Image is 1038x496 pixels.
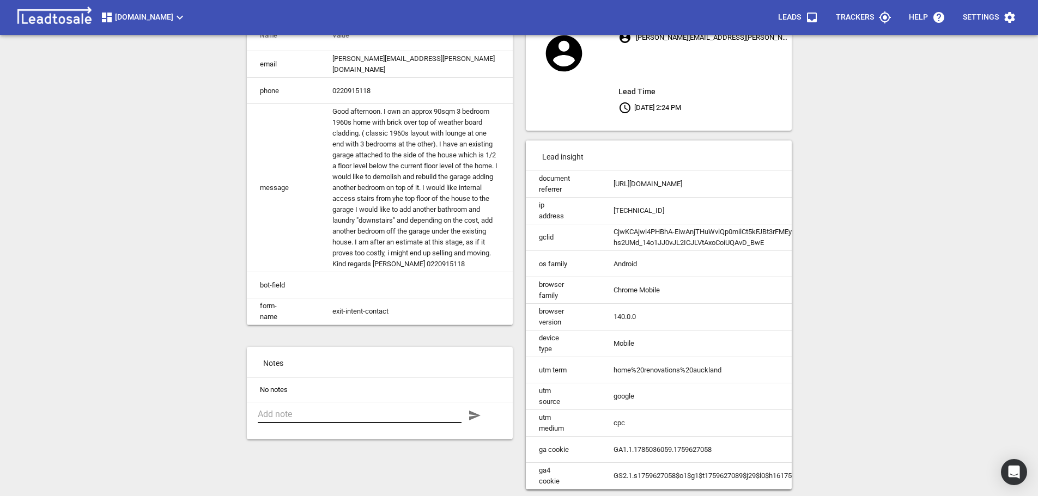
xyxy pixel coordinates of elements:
aside: Lead Time [618,85,791,98]
td: home%20renovations%20auckland [600,357,824,383]
td: 0220915118 [319,78,513,104]
td: CjwKCAjwi4PHBhA-EiwAnjTHuWvlQp0milCt5kFJBt3rFMEyrWu-hs2UMd_14o1JJ0vJL2ICJLVtAxoCoiUQAvD_BwE [600,224,824,251]
td: browser version [526,304,600,330]
td: google [600,383,824,410]
td: bot-field [247,272,319,298]
p: Lead insight [526,140,792,171]
td: os family [526,251,600,277]
td: Android [600,251,824,277]
p: Leads [778,12,801,23]
td: [TECHNICAL_ID] [600,198,824,224]
td: message [247,104,319,272]
li: No notes [247,378,513,402]
td: [PERSON_NAME][EMAIL_ADDRESS][PERSON_NAME][DOMAIN_NAME] [319,51,513,78]
p: [PERSON_NAME][EMAIL_ADDRESS][PERSON_NAME][DOMAIN_NAME] [DATE] 2:24 PM [618,28,791,117]
td: utm term [526,357,600,383]
p: Trackers [836,12,874,23]
td: Good afternoon. I own an approx 90sqm 3 bedroom 1960s home with brick over top of weather board c... [319,104,513,272]
div: Open Intercom Messenger [1001,459,1027,485]
p: Help [909,12,928,23]
td: ip address [526,198,600,224]
td: cpc [600,410,824,437]
td: Chrome Mobile [600,277,824,304]
td: exit-intent-contact [319,298,513,325]
td: email [247,51,319,78]
p: Settings [963,12,999,23]
td: ga4 cookie [526,463,600,489]
td: gclid [526,224,600,251]
td: form-name [247,298,319,325]
td: document referrer [526,171,600,198]
th: Name [247,21,319,51]
td: utm source [526,383,600,410]
td: utm medium [526,410,600,437]
td: phone [247,78,319,104]
img: logo [13,7,96,28]
td: browser family [526,277,600,304]
td: ga cookie [526,437,600,463]
td: 140.0.0 [600,304,824,330]
td: device type [526,330,600,357]
span: [DOMAIN_NAME] [100,11,186,24]
td: Mobile [600,330,824,357]
p: Notes [247,347,513,377]
button: [DOMAIN_NAME] [96,7,191,28]
td: [URL][DOMAIN_NAME] [600,171,824,198]
th: Value [319,21,513,51]
td: GS2.1.s1759627058$o1$g1$t1759627089$j29$l0$h1617505993 [600,463,824,489]
svg: Your local time [618,101,632,114]
td: GA1.1.1785036059.1759627058 [600,437,824,463]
